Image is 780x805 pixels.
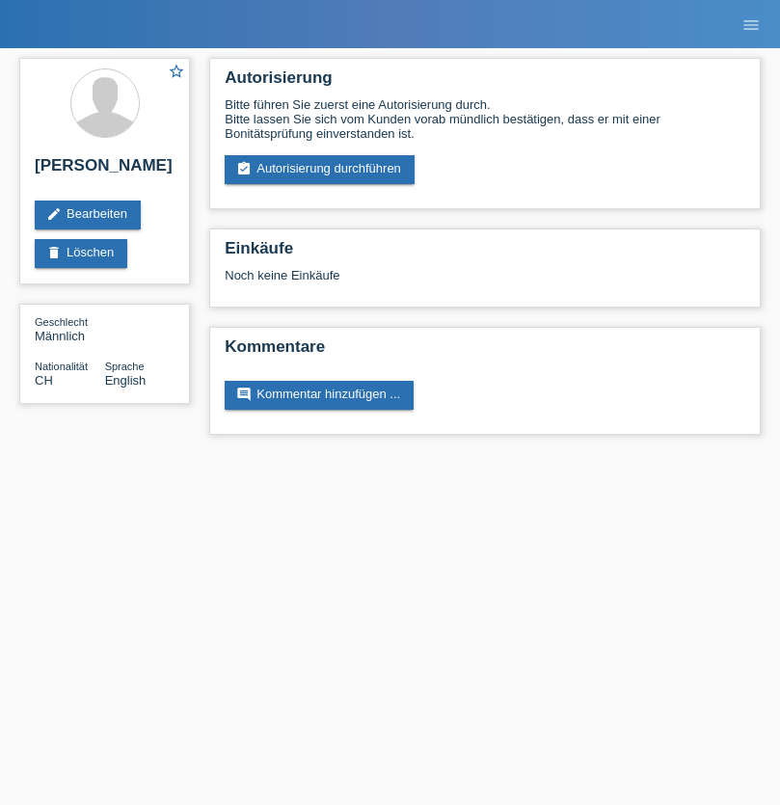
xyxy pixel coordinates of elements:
[46,206,62,222] i: edit
[105,373,147,388] span: English
[225,337,745,366] h2: Kommentare
[35,373,53,388] span: Schweiz
[35,316,88,328] span: Geschlecht
[225,239,745,268] h2: Einkäufe
[168,63,185,80] i: star_border
[168,63,185,83] a: star_border
[225,381,414,410] a: commentKommentar hinzufügen ...
[225,97,745,141] div: Bitte führen Sie zuerst eine Autorisierung durch. Bitte lassen Sie sich vom Kunden vorab mündlich...
[105,361,145,372] span: Sprache
[35,156,175,185] h2: [PERSON_NAME]
[741,15,761,35] i: menu
[225,68,745,97] h2: Autorisierung
[236,387,252,402] i: comment
[35,361,88,372] span: Nationalität
[732,18,770,30] a: menu
[35,201,141,229] a: editBearbeiten
[225,155,415,184] a: assignment_turned_inAutorisierung durchführen
[236,161,252,176] i: assignment_turned_in
[46,245,62,260] i: delete
[35,314,105,343] div: Männlich
[35,239,127,268] a: deleteLöschen
[225,268,745,297] div: Noch keine Einkäufe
